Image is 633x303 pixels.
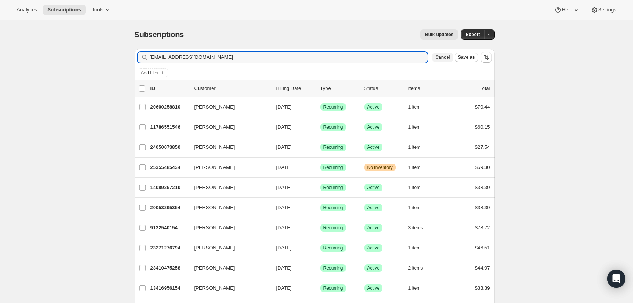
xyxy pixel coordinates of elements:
span: Active [367,185,380,191]
span: [PERSON_NAME] [194,164,235,171]
span: Active [367,225,380,231]
button: [PERSON_NAME] [190,161,266,174]
div: 14089257210[PERSON_NAME][DATE]SuccessRecurringSuccessActive1 item$33.39 [150,182,490,193]
span: 1 item [408,124,421,130]
span: $59.30 [475,164,490,170]
span: Recurring [323,285,343,291]
p: 23410475258 [150,264,188,272]
span: Active [367,285,380,291]
span: [PERSON_NAME] [194,264,235,272]
span: Analytics [17,7,37,13]
span: [PERSON_NAME] [194,123,235,131]
p: 20600258810 [150,103,188,111]
div: Items [408,85,446,92]
span: 2 items [408,265,423,271]
div: 23271276794[PERSON_NAME][DATE]SuccessRecurringSuccessActive1 item$46.51 [150,243,490,253]
span: Export [465,32,480,38]
span: [PERSON_NAME] [194,144,235,151]
button: [PERSON_NAME] [190,141,266,153]
div: 20600258810[PERSON_NAME][DATE]SuccessRecurringSuccessActive1 item$70.44 [150,102,490,112]
span: Bulk updates [425,32,453,38]
button: 1 item [408,162,429,173]
p: ID [150,85,188,92]
p: Total [479,85,490,92]
span: [DATE] [276,185,292,190]
span: [PERSON_NAME] [194,184,235,191]
span: Tools [92,7,103,13]
button: Save as [455,53,478,62]
span: $44.97 [475,265,490,271]
span: [DATE] [276,205,292,210]
span: Recurring [323,164,343,170]
p: 25355485434 [150,164,188,171]
span: 1 item [408,185,421,191]
div: 13416956154[PERSON_NAME][DATE]SuccessRecurringSuccessActive1 item$33.39 [150,283,490,294]
span: Save as [458,54,475,60]
div: Type [320,85,358,92]
span: [DATE] [276,245,292,251]
span: Recurring [323,265,343,271]
button: Subscriptions [43,5,86,15]
span: Active [367,245,380,251]
p: 24050073850 [150,144,188,151]
span: 1 item [408,144,421,150]
span: [PERSON_NAME] [194,284,235,292]
span: Recurring [323,225,343,231]
span: [PERSON_NAME] [194,224,235,232]
button: 1 item [408,182,429,193]
span: [PERSON_NAME] [194,204,235,211]
div: Open Intercom Messenger [607,270,625,288]
span: $60.15 [475,124,490,130]
button: 1 item [408,283,429,294]
span: [DATE] [276,124,292,130]
p: 20053295354 [150,204,188,211]
span: [DATE] [276,144,292,150]
span: 3 items [408,225,423,231]
p: Status [364,85,402,92]
span: Subscriptions [47,7,81,13]
span: $33.39 [475,285,490,291]
p: 11786551546 [150,123,188,131]
button: Analytics [12,5,41,15]
button: [PERSON_NAME] [190,222,266,234]
p: 23271276794 [150,244,188,252]
div: 23410475258[PERSON_NAME][DATE]SuccessRecurringSuccessActive2 items$44.97 [150,263,490,273]
span: $33.39 [475,185,490,190]
button: [PERSON_NAME] [190,121,266,133]
button: Export [461,29,484,40]
div: IDCustomerBilling DateTypeStatusItemsTotal [150,85,490,92]
button: Help [550,5,584,15]
button: [PERSON_NAME] [190,181,266,194]
button: 1 item [408,243,429,253]
input: Filter subscribers [150,52,428,63]
button: 2 items [408,263,431,273]
button: 3 items [408,223,431,233]
span: $33.39 [475,205,490,210]
button: [PERSON_NAME] [190,262,266,274]
span: Recurring [323,205,343,211]
span: [PERSON_NAME] [194,244,235,252]
span: Active [367,104,380,110]
button: [PERSON_NAME] [190,202,266,214]
span: Active [367,265,380,271]
button: 1 item [408,142,429,153]
span: Active [367,144,380,150]
span: [PERSON_NAME] [194,103,235,111]
span: [DATE] [276,225,292,230]
span: Active [367,205,380,211]
span: [DATE] [276,285,292,291]
span: Recurring [323,144,343,150]
button: Bulk updates [420,29,458,40]
button: Tools [87,5,116,15]
div: 24050073850[PERSON_NAME][DATE]SuccessRecurringSuccessActive1 item$27.54 [150,142,490,153]
span: 1 item [408,285,421,291]
span: Help [562,7,572,13]
div: 20053295354[PERSON_NAME][DATE]SuccessRecurringSuccessActive1 item$33.39 [150,202,490,213]
span: Recurring [323,245,343,251]
button: Add filter [138,68,168,77]
span: [DATE] [276,104,292,110]
span: [DATE] [276,164,292,170]
span: $46.51 [475,245,490,251]
div: 9132540154[PERSON_NAME][DATE]SuccessRecurringSuccessActive3 items$73.72 [150,223,490,233]
button: 1 item [408,202,429,213]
